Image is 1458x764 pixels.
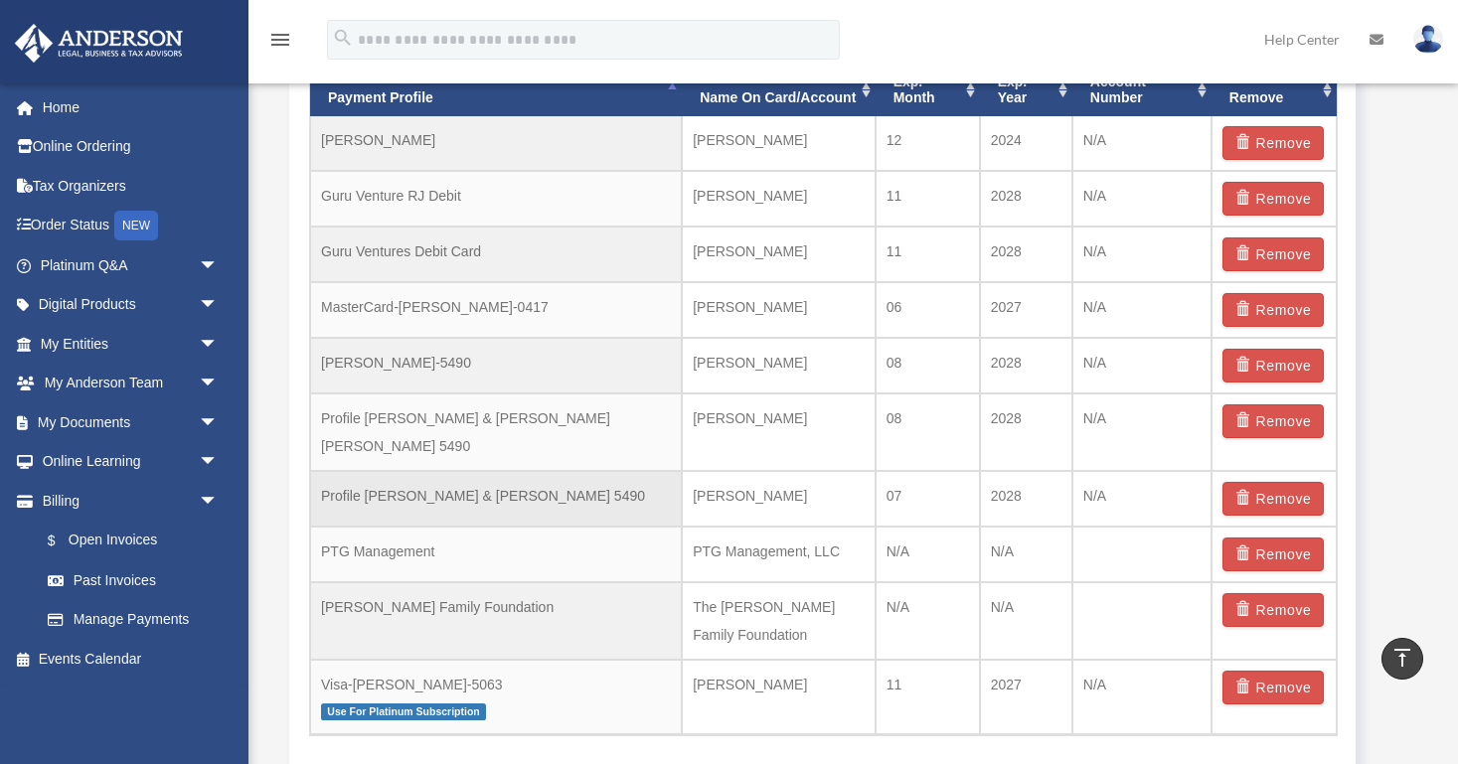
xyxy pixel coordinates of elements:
[14,87,248,127] a: Home
[1222,593,1325,627] button: Remove
[1222,293,1325,327] button: Remove
[1072,393,1212,471] td: N/A
[980,582,1072,660] td: N/A
[1390,646,1414,670] i: vertical_align_top
[876,64,980,117] th: Exp. Month: activate to sort column ascending
[114,211,158,240] div: NEW
[1222,404,1325,438] button: Remove
[1072,338,1212,393] td: N/A
[14,245,248,285] a: Platinum Q&Aarrow_drop_down
[876,227,980,282] td: 11
[1072,171,1212,227] td: N/A
[310,116,682,171] td: [PERSON_NAME]
[14,166,248,206] a: Tax Organizers
[682,393,876,471] td: [PERSON_NAME]
[876,393,980,471] td: 08
[876,582,980,660] td: N/A
[876,116,980,171] td: 12
[1222,237,1325,271] button: Remove
[268,35,292,52] a: menu
[199,402,239,443] span: arrow_drop_down
[1222,349,1325,382] button: Remove
[310,282,682,338] td: MasterCard-[PERSON_NAME]-0417
[310,660,682,734] td: Visa-[PERSON_NAME]-5063
[199,245,239,286] span: arrow_drop_down
[14,127,248,167] a: Online Ordering
[1222,537,1325,571] button: Remove
[876,282,980,338] td: 06
[876,338,980,393] td: 08
[682,338,876,393] td: [PERSON_NAME]
[682,471,876,527] td: [PERSON_NAME]
[14,402,248,442] a: My Documentsarrow_drop_down
[1072,227,1212,282] td: N/A
[310,471,682,527] td: Profile [PERSON_NAME] & [PERSON_NAME] 5490
[876,171,980,227] td: 11
[321,703,486,720] span: Use For Platinum Subscription
[28,600,239,640] a: Manage Payments
[14,324,248,364] a: My Entitiesarrow_drop_down
[980,227,1072,282] td: 2028
[14,442,248,482] a: Online Learningarrow_drop_down
[310,393,682,471] td: Profile [PERSON_NAME] & [PERSON_NAME] [PERSON_NAME] 5490
[199,285,239,326] span: arrow_drop_down
[9,24,189,63] img: Anderson Advisors Platinum Portal
[980,471,1072,527] td: 2028
[310,227,682,282] td: Guru Ventures Debit Card
[28,560,248,600] a: Past Invoices
[59,529,69,553] span: $
[682,227,876,282] td: [PERSON_NAME]
[14,285,248,325] a: Digital Productsarrow_drop_down
[1222,482,1325,516] button: Remove
[1222,671,1325,704] button: Remove
[682,171,876,227] td: [PERSON_NAME]
[1222,126,1325,160] button: Remove
[310,527,682,582] td: PTG Management
[980,527,1072,582] td: N/A
[980,64,1072,117] th: Exp. Year: activate to sort column ascending
[682,527,876,582] td: PTG Management, LLC
[980,393,1072,471] td: 2028
[310,582,682,660] td: [PERSON_NAME] Family Foundation
[682,64,876,117] th: Name On Card/Account: activate to sort column ascending
[1381,638,1423,680] a: vertical_align_top
[14,639,248,679] a: Events Calendar
[682,582,876,660] td: The [PERSON_NAME] Family Foundation
[876,527,980,582] td: N/A
[980,282,1072,338] td: 2027
[199,364,239,404] span: arrow_drop_down
[980,338,1072,393] td: 2028
[1072,116,1212,171] td: N/A
[28,521,248,561] a: $Open Invoices
[1413,25,1443,54] img: User Pic
[310,171,682,227] td: Guru Venture RJ Debit
[199,324,239,365] span: arrow_drop_down
[268,28,292,52] i: menu
[1222,182,1325,216] button: Remove
[980,116,1072,171] td: 2024
[14,481,248,521] a: Billingarrow_drop_down
[199,481,239,522] span: arrow_drop_down
[1072,660,1212,734] td: N/A
[1072,471,1212,527] td: N/A
[1212,64,1337,117] th: Remove: activate to sort column ascending
[1072,282,1212,338] td: N/A
[876,660,980,734] td: 11
[1072,64,1212,117] th: Account Number: activate to sort column ascending
[876,471,980,527] td: 07
[199,442,239,483] span: arrow_drop_down
[682,282,876,338] td: [PERSON_NAME]
[980,171,1072,227] td: 2028
[332,27,354,49] i: search
[14,206,248,246] a: Order StatusNEW
[310,338,682,393] td: [PERSON_NAME]-5490
[14,364,248,403] a: My Anderson Teamarrow_drop_down
[980,660,1072,734] td: 2027
[682,116,876,171] td: [PERSON_NAME]
[310,64,682,117] th: Payment Profile: activate to sort column descending
[682,660,876,734] td: [PERSON_NAME]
